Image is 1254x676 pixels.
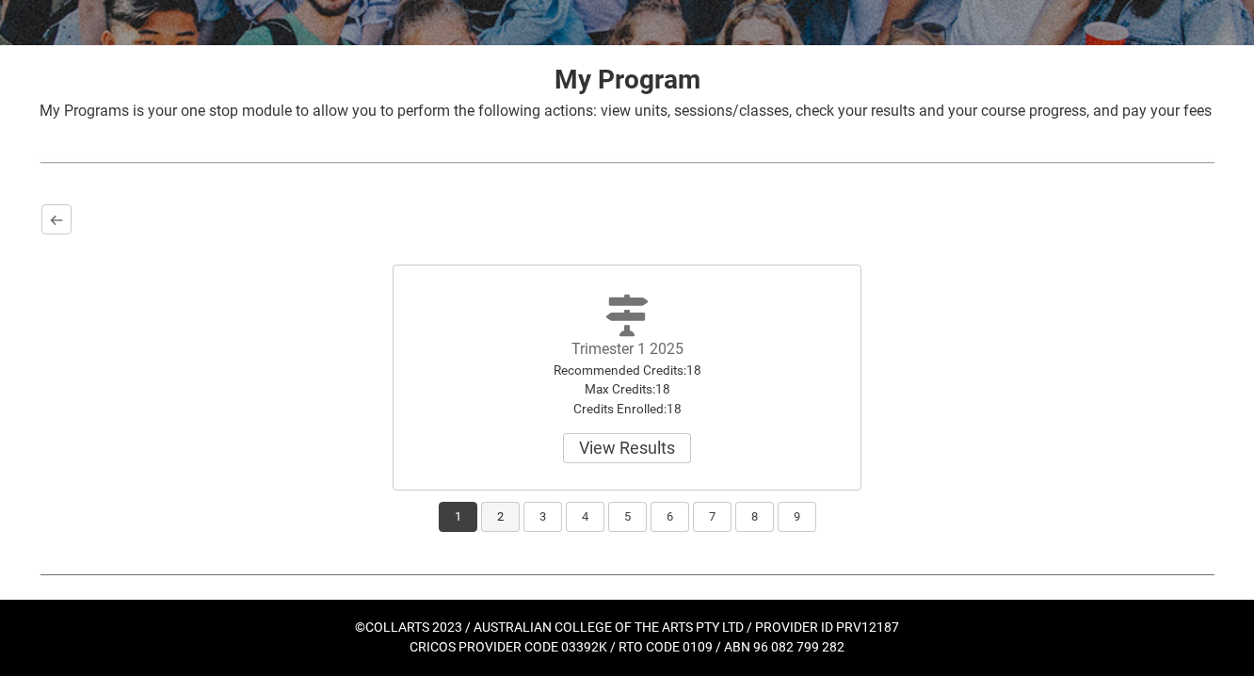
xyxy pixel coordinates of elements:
[555,64,700,95] strong: My Program
[40,564,1214,584] img: REDU_GREY_LINE
[481,502,520,532] button: 2
[522,379,732,398] div: Max Credits : 18
[523,502,562,532] button: 3
[41,204,72,234] button: Back
[563,433,691,463] button: Trimester 1 2025Recommended Credits:18Max Credits:18Credits Enrolled:18
[40,102,1212,120] span: My Programs is your one stop module to allow you to perform the following actions: view units, se...
[651,502,689,532] button: 6
[439,502,477,532] button: 1
[566,502,604,532] button: 4
[571,340,683,358] label: Trimester 1 2025
[693,502,731,532] button: 7
[778,502,816,532] button: 9
[735,502,774,532] button: 8
[40,153,1214,172] img: REDU_GREY_LINE
[608,502,647,532] button: 5
[522,361,732,379] div: Recommended Credits : 18
[522,399,732,418] div: Credits Enrolled : 18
